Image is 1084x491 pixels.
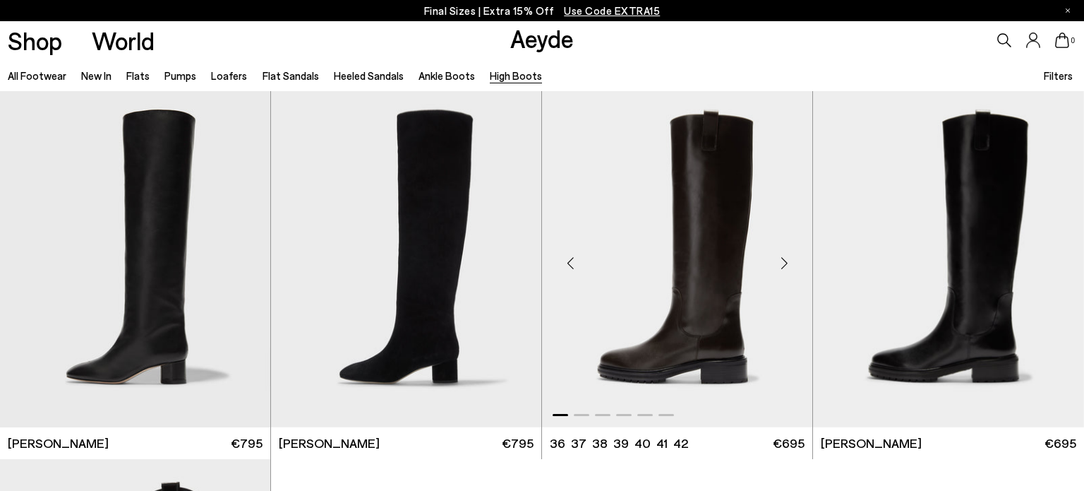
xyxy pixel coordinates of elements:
[8,434,109,452] span: [PERSON_NAME]
[550,434,684,452] ul: variant
[813,88,1084,427] div: 1 / 6
[564,4,660,17] span: Navigate to /collections/ss25-final-sizes
[592,434,608,452] li: 38
[271,88,541,427] div: 1 / 6
[164,69,196,82] a: Pumps
[424,2,661,20] p: Final Sizes | Extra 15% Off
[231,434,263,452] span: €795
[773,434,805,452] span: €695
[542,427,812,459] a: 36 37 38 39 40 41 42 €695
[1044,69,1073,82] span: Filters
[8,69,66,82] a: All Footwear
[542,88,812,427] a: Next slide Previous slide
[92,28,155,53] a: World
[821,434,922,452] span: [PERSON_NAME]
[418,69,475,82] a: Ankle Boots
[263,69,319,82] a: Flat Sandals
[81,69,112,82] a: New In
[271,88,541,427] a: Next slide Previous slide
[510,23,574,53] a: Aeyde
[1055,32,1069,48] a: 0
[613,434,629,452] li: 39
[334,69,404,82] a: Heeled Sandals
[571,434,586,452] li: 37
[490,69,542,82] a: High Boots
[1044,434,1076,452] span: €695
[763,242,805,285] div: Next slide
[8,28,62,53] a: Shop
[1069,37,1076,45] span: 0
[542,88,812,427] div: 1 / 6
[813,427,1084,459] a: [PERSON_NAME] €695
[279,434,380,452] span: [PERSON_NAME]
[634,434,651,452] li: 40
[271,88,541,427] img: Willa Suede Over-Knee Boots
[549,242,591,285] div: Previous slide
[550,434,565,452] li: 36
[502,434,534,452] span: €795
[126,69,150,82] a: Flats
[656,434,668,452] li: 41
[271,427,541,459] a: [PERSON_NAME] €795
[673,434,688,452] li: 42
[813,88,1084,427] img: Henry Knee-High Boots
[211,69,247,82] a: Loafers
[813,88,1084,427] a: Next slide Previous slide
[542,88,812,427] img: Henry Knee-High Boots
